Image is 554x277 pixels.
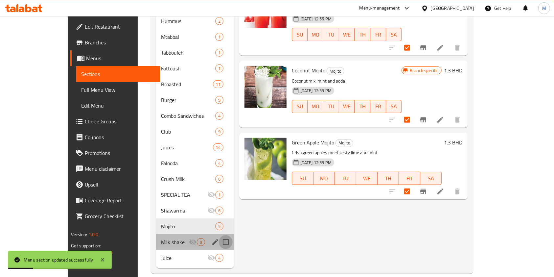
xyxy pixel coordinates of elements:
[161,49,215,57] div: Tabbouleh
[436,44,444,52] a: Edit menu item
[216,97,223,103] span: 9
[292,65,325,75] span: Coconut Mojito
[161,238,189,246] span: Milk shake
[81,86,155,94] span: Full Menu View
[210,237,220,247] button: edit
[70,113,160,129] a: Choice Groups
[161,17,215,25] span: Hummus
[85,212,155,220] span: Grocery Checklist
[323,100,339,113] button: TU
[88,230,99,239] span: 1.0.0
[357,30,368,39] span: TH
[215,96,223,104] div: items
[161,207,207,214] div: Shawarma
[444,66,463,75] h6: 1.3 BHD
[215,64,223,72] div: items
[339,28,355,41] button: WE
[70,129,160,145] a: Coupons
[355,28,370,41] button: TH
[295,30,305,39] span: SU
[216,255,223,261] span: 4
[310,30,321,39] span: MO
[85,149,155,157] span: Promotions
[431,5,474,12] div: [GEOGRAPHIC_DATA]
[389,102,399,111] span: SA
[161,112,215,120] span: Combo Sandwiches
[156,61,234,76] div: Fattoush1
[156,155,234,171] div: Falooda4
[161,80,213,88] span: Broasted
[213,143,223,151] div: items
[244,66,287,108] img: Coconut Mojito
[292,172,313,185] button: SU
[156,218,234,234] div: Mojito5
[70,19,160,35] a: Edit Restaurant
[156,171,234,187] div: Crush Milk6
[85,181,155,189] span: Upsell
[295,174,311,183] span: SU
[380,174,396,183] span: TH
[70,177,160,192] a: Upsell
[70,192,160,208] a: Coverage Report
[207,254,215,262] svg: Inactive section
[161,159,215,167] span: Falooda
[216,160,223,166] span: 4
[423,174,439,183] span: SA
[216,176,223,182] span: 6
[292,77,402,85] p: Coconut mix, mint and soda
[216,65,223,72] span: 1
[415,184,431,199] button: Branch-specific-item
[85,196,155,204] span: Coverage Report
[156,203,234,218] div: Shawarma6
[355,100,370,113] button: TH
[327,67,344,75] span: Mojito
[323,28,339,41] button: TU
[436,188,444,195] a: Edit menu item
[359,4,400,12] div: Menu-management
[215,112,223,120] div: items
[292,100,308,113] button: SU
[444,138,463,147] h6: 1.3 BHD
[85,23,155,31] span: Edit Restaurant
[215,159,223,167] div: items
[161,254,207,262] span: Juice
[386,28,402,41] button: SA
[161,96,215,104] span: Burger
[216,34,223,40] span: 1
[298,160,334,166] span: [DATE] 12:55 PM
[161,143,213,151] div: Juices
[342,102,352,111] span: WE
[216,18,223,24] span: 2
[207,207,215,214] svg: Inactive section
[156,187,234,203] div: SPECIAL TEA1
[161,64,215,72] span: Fattoush
[161,175,215,183] span: Crush Milk
[337,174,354,183] span: TU
[215,49,223,57] div: items
[76,82,160,98] a: Full Menu View
[316,174,332,183] span: MO
[70,145,160,161] a: Promotions
[76,98,160,113] a: Edit Menu
[298,16,334,22] span: [DATE] 12:55 PM
[400,113,414,127] span: Select to update
[399,172,420,185] button: FR
[450,112,465,128] button: delete
[335,139,353,147] div: Mojito
[373,30,383,39] span: FR
[156,45,234,61] div: Tabbouleh1
[156,234,234,250] div: Milk shake9edit
[161,222,215,230] span: Mojito
[216,223,223,230] span: 5
[213,81,223,88] span: 11
[420,172,442,185] button: SA
[213,80,223,88] div: items
[359,174,375,183] span: WE
[215,128,223,136] div: items
[81,102,155,110] span: Edit Menu
[326,102,336,111] span: TU
[292,149,442,157] p: Crisp green apples meet zesty lime and mint.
